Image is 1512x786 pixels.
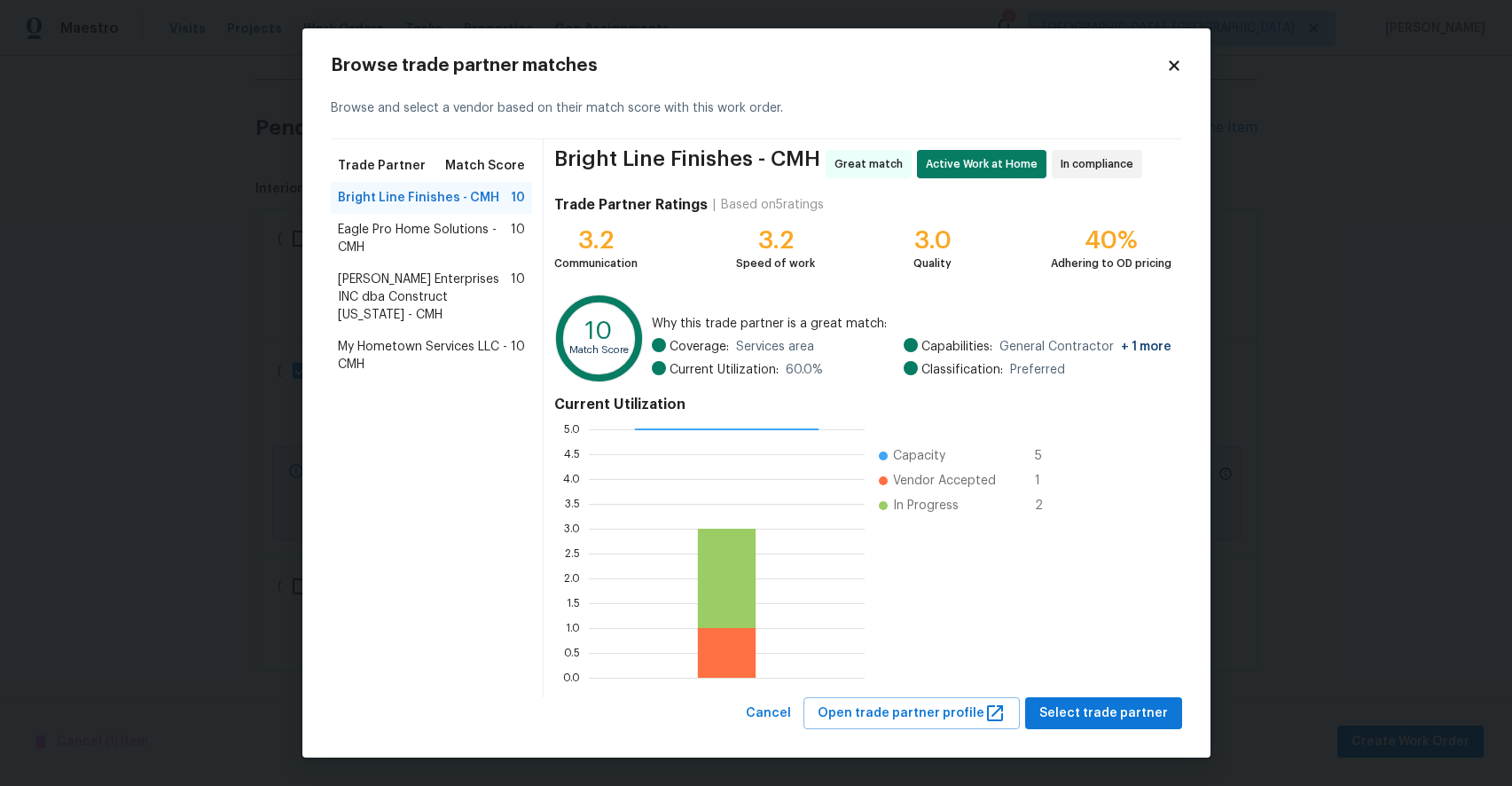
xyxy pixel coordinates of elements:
[721,196,824,214] div: Based on 5 ratings
[1035,497,1063,515] span: 2
[331,57,1166,75] h2: Browse trade partner matches
[554,232,638,249] div: 3.2
[564,448,580,459] text: 4.5
[567,597,580,608] text: 1.5
[554,196,708,214] h4: Trade Partner Ratings
[554,255,638,272] div: Communication
[736,232,815,249] div: 3.2
[338,271,512,324] span: [PERSON_NAME] Enterprises INC dba Construct [US_STATE] - CMH
[445,157,525,175] span: Match Score
[554,150,820,178] span: Bright Line Finishes - CMH
[739,697,798,730] button: Cancel
[511,189,525,207] span: 10
[511,338,525,373] span: 10
[652,315,1171,333] span: Why this trade partner is a great match:
[1061,155,1140,173] span: In compliance
[921,338,992,356] span: Capabilities:
[1025,697,1182,730] button: Select trade partner
[803,697,1020,730] button: Open trade partner profile
[1121,341,1171,353] span: + 1 more
[565,547,580,558] text: 2.5
[564,423,580,434] text: 5.0
[511,221,525,256] span: 10
[736,338,814,356] span: Services area
[708,196,721,214] div: |
[670,361,779,379] span: Current Utilization:
[999,338,1171,356] span: General Contractor
[893,472,996,490] span: Vendor Accepted
[1051,255,1171,272] div: Adhering to OD pricing
[921,361,1003,379] span: Classification:
[670,338,729,356] span: Coverage:
[338,221,512,256] span: Eagle Pro Home Solutions - CMH
[563,672,580,682] text: 0.0
[338,157,426,175] span: Trade Partner
[1035,447,1063,465] span: 5
[786,361,823,379] span: 60.0 %
[564,572,580,583] text: 2.0
[1035,472,1063,490] span: 1
[331,78,1182,139] div: Browse and select a vendor based on their match score with this work order.
[566,622,580,633] text: 1.0
[586,318,614,342] text: 10
[834,155,910,173] span: Great match
[565,498,580,508] text: 3.5
[736,255,815,272] div: Speed of work
[564,647,580,657] text: 0.5
[564,523,580,533] text: 3.0
[338,189,499,207] span: Bright Line Finishes - CMH
[511,271,525,324] span: 10
[554,396,1171,413] h4: Current Utilization
[893,447,945,465] span: Capacity
[893,497,959,515] span: In Progress
[1051,232,1171,249] div: 40%
[913,232,952,249] div: 3.0
[926,155,1045,173] span: Active Work at Home
[818,703,1006,725] span: Open trade partner profile
[570,345,630,355] text: Match Score
[1010,361,1065,379] span: Preferred
[338,338,512,373] span: My Hometown Services LLC - CMH
[1039,703,1168,725] span: Select trade partner
[746,703,791,725] span: Cancel
[913,255,952,272] div: Quality
[563,473,580,483] text: 4.0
